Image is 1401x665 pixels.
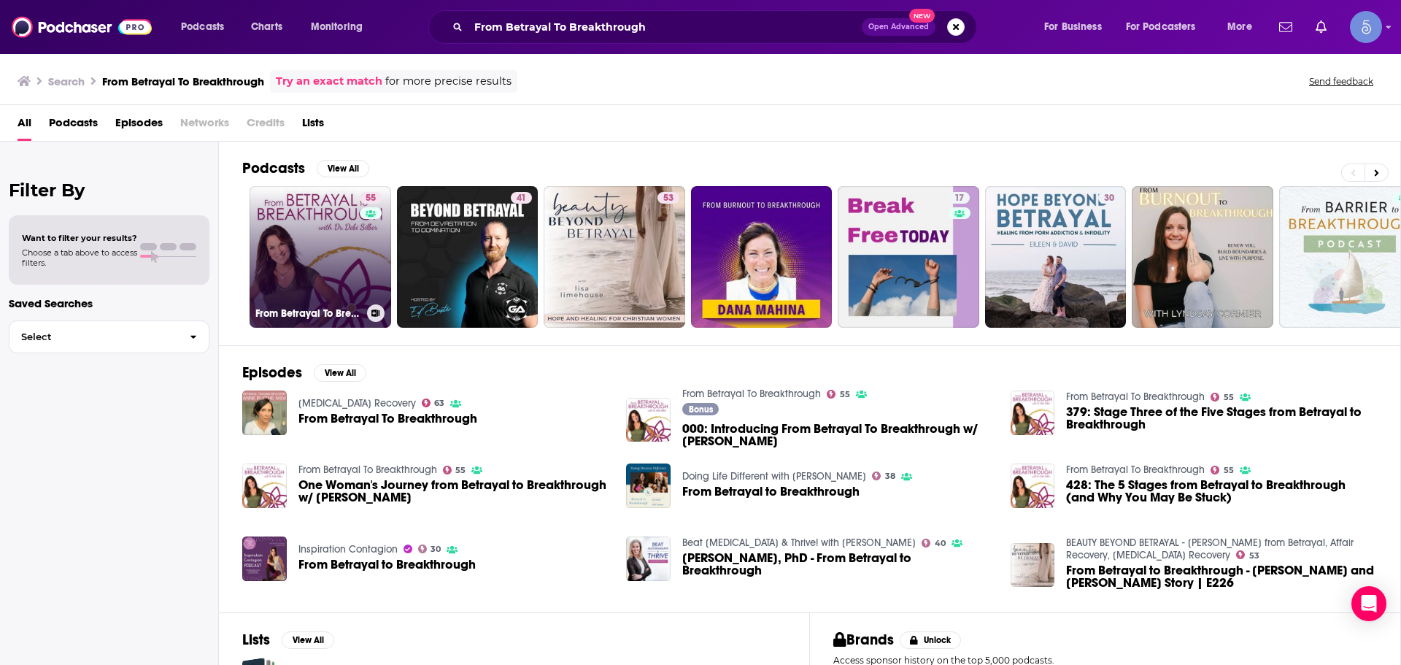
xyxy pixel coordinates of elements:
button: open menu [1116,15,1217,39]
span: Charts [251,17,282,37]
a: Show notifications dropdown [1310,15,1332,39]
img: From Betrayal to Breakthrough [242,537,287,581]
img: From Betrayal to Breakthrough [626,464,671,508]
img: 000: Introducing From Betrayal To Breakthrough w/ Dr. Debi Silber [626,398,671,442]
button: View All [314,364,366,382]
a: Episodes [115,111,163,141]
a: 379: Stage Three of the Five Stages from Betrayal to Breakthrough [1066,406,1377,431]
span: 55 [1224,394,1234,401]
input: Search podcasts, credits, & more... [468,15,862,39]
a: Doing Life Different with Lesa Koski [682,470,866,483]
span: More [1227,17,1252,37]
span: 000: Introducing From Betrayal To Breakthrough w/ [PERSON_NAME] [682,423,993,447]
a: Charts [242,15,291,39]
a: 17 [838,186,979,328]
span: 55 [366,191,376,206]
a: 40 [922,539,946,547]
h3: Search [48,74,85,88]
a: 53 [1236,550,1259,559]
a: Podcasts [49,111,98,141]
button: View All [317,160,369,177]
a: 53 [657,192,679,204]
a: From Betrayal to Breakthrough [682,485,860,498]
a: From Betrayal to Breakthrough [298,558,476,571]
img: User Profile [1350,11,1382,43]
button: open menu [301,15,382,39]
h2: Episodes [242,364,302,382]
a: Lists [302,111,324,141]
span: Credits [247,111,285,141]
span: Monitoring [311,17,363,37]
span: Bonus [689,405,713,414]
a: 55 [443,466,466,474]
a: 30 [985,186,1127,328]
img: One Woman's Journey from Betrayal to Breakthrough w/ Lindsey Makitalo [242,464,287,508]
span: From Betrayal to Breakthrough - [PERSON_NAME] and [PERSON_NAME] Story | E226 [1066,564,1377,589]
button: open menu [1034,15,1120,39]
span: Choose a tab above to access filters. [22,247,137,268]
span: Networks [180,111,229,141]
button: Show profile menu [1350,11,1382,43]
a: Inspiration Contagion [298,543,398,556]
a: All [18,111,31,141]
a: 53 [544,186,685,328]
h2: Lists [242,631,270,649]
button: Unlock [900,631,962,649]
span: 30 [1104,191,1114,206]
h3: From Betrayal To Breakthrough [255,307,361,320]
a: 38 [872,472,895,480]
a: 63 [422,399,445,407]
a: Try an exact match [276,73,382,90]
span: Logged in as Spiral5-G1 [1350,11,1382,43]
span: 53 [663,191,674,206]
span: Select [9,332,178,342]
img: 428: The 5 Stages from Betrayal to Breakthrough (and Why You May Be Stuck) [1011,464,1055,508]
span: 55 [1224,467,1234,474]
span: For Business [1044,17,1102,37]
a: 55 [1211,393,1234,401]
a: From Betrayal to Breakthrough - Katie and Michael Bommarito's Story | E226 [1066,564,1377,589]
a: EpisodesView All [242,364,366,382]
span: 38 [885,473,895,480]
a: From Betrayal To Breakthrough [298,464,437,476]
button: Send feedback [1305,75,1378,88]
img: Podchaser - Follow, Share and Rate Podcasts [12,13,152,41]
h2: Podcasts [242,159,305,177]
a: From Betrayal To Breakthrough [682,388,821,400]
a: Debi Silber, PhD - From Betrayal to Breakthrough [682,552,993,577]
h2: Filter By [9,180,209,201]
span: for more precise results [385,73,512,90]
a: Debi Silber, PhD - From Betrayal to Breakthrough [626,537,671,581]
span: 63 [434,400,444,407]
span: 41 [517,191,526,206]
span: 55 [840,391,850,398]
a: 55From Betrayal To Breakthrough [250,186,391,328]
h3: From Betrayal To Breakthrough [102,74,264,88]
span: 30 [431,546,441,553]
span: One Woman's Journey from Betrayal to Breakthrough w/ [PERSON_NAME] [298,479,609,504]
span: Open Advanced [868,23,929,31]
a: 30 [1098,192,1120,204]
button: open menu [171,15,243,39]
span: 55 [455,467,466,474]
button: Open AdvancedNew [862,18,935,36]
p: Saved Searches [9,296,209,310]
img: From Betrayal To Breakthrough [242,391,287,435]
a: ListsView All [242,631,334,649]
a: Beat Autoimmune & Thrive! with Palmer Kippola [682,537,916,549]
a: 17 [949,192,970,204]
a: From Betrayal To Breakthrough [1066,391,1205,403]
a: 30 [418,545,441,553]
div: Search podcasts, credits, & more... [442,10,991,44]
a: 55 [827,390,850,399]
